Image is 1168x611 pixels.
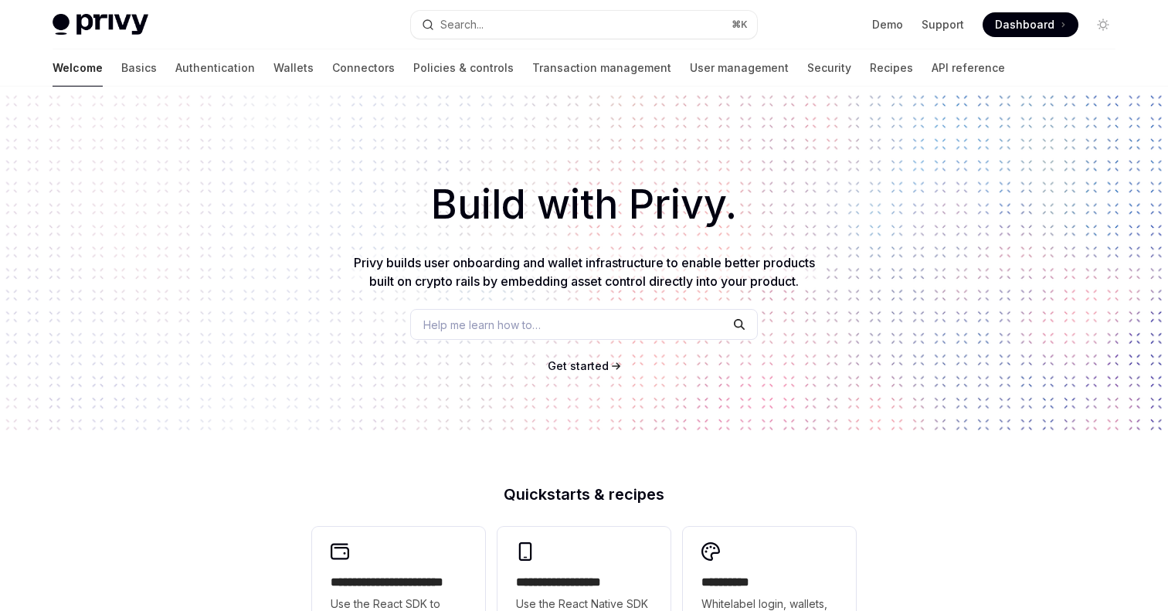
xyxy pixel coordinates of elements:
a: Connectors [332,49,395,87]
a: Dashboard [983,12,1078,37]
a: Demo [872,17,903,32]
span: Dashboard [995,17,1054,32]
a: User management [690,49,789,87]
a: Get started [548,358,609,374]
h1: Build with Privy. [25,175,1143,235]
a: Recipes [870,49,913,87]
a: Authentication [175,49,255,87]
span: Privy builds user onboarding and wallet infrastructure to enable better products built on crypto ... [354,255,815,289]
button: Search...⌘K [411,11,757,39]
span: Help me learn how to… [423,317,541,333]
a: Transaction management [532,49,671,87]
div: Search... [440,15,484,34]
a: Support [922,17,964,32]
button: Toggle dark mode [1091,12,1115,37]
a: Policies & controls [413,49,514,87]
a: API reference [932,49,1005,87]
span: ⌘ K [732,19,748,31]
a: Basics [121,49,157,87]
span: Get started [548,359,609,372]
a: Wallets [273,49,314,87]
a: Security [807,49,851,87]
img: light logo [53,14,148,36]
h2: Quickstarts & recipes [312,487,856,502]
a: Welcome [53,49,103,87]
